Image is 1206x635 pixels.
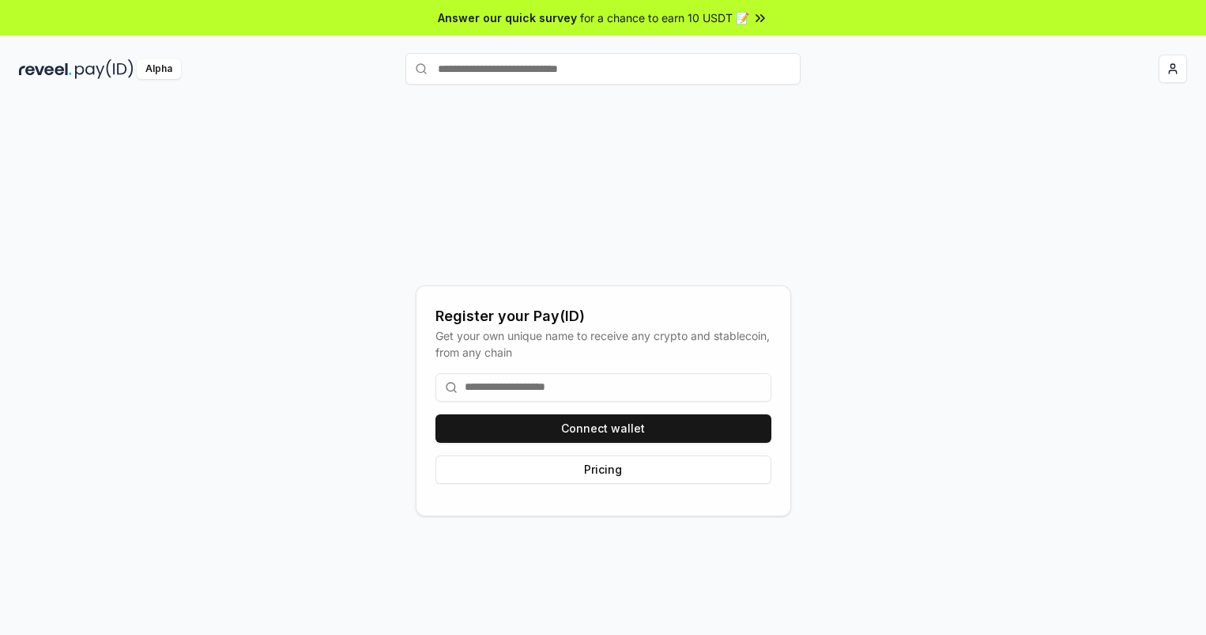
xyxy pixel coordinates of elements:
button: Connect wallet [435,414,771,443]
button: Pricing [435,455,771,484]
div: Get your own unique name to receive any crypto and stablecoin, from any chain [435,327,771,361]
span: for a chance to earn 10 USDT 📝 [580,9,749,26]
div: Register your Pay(ID) [435,305,771,327]
img: reveel_dark [19,59,72,79]
img: pay_id [75,59,134,79]
span: Answer our quick survey [438,9,577,26]
div: Alpha [137,59,181,79]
